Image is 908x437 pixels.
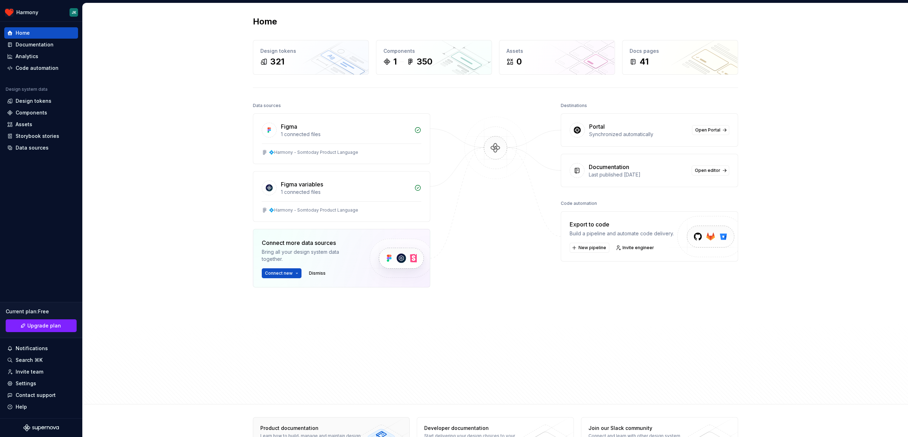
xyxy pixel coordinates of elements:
div: 0 [516,56,522,67]
a: Open editor [692,166,729,175]
a: Open Portal [692,125,729,135]
span: Open editor [695,168,720,173]
div: Harmony [16,9,38,16]
a: Settings [4,378,78,389]
div: Code automation [561,198,597,208]
div: Last published [DATE] [589,171,687,178]
div: Help [16,403,27,410]
a: Components [4,107,78,118]
div: Current plan : Free [6,308,77,315]
div: 1 connected files [281,131,410,138]
div: 321 [270,56,284,67]
a: Figma1 connected files💠Harmony - Somtoday Product Language [253,113,430,164]
button: Notifications [4,343,78,354]
div: Notifications [16,345,48,352]
div: Portal [589,122,605,131]
div: 1 connected files [281,189,410,196]
div: Data sources [253,101,281,111]
div: Documentation [16,41,54,48]
div: 1 [393,56,397,67]
div: Settings [16,380,36,387]
span: Dismiss [309,270,326,276]
div: Connect more data sources [262,239,358,247]
a: Design tokens321 [253,40,369,75]
button: Contact support [4,390,78,401]
div: Design system data [6,86,48,92]
span: Open Portal [695,127,720,133]
div: Storybook stories [16,133,59,140]
div: Search ⌘K [16,357,43,364]
div: Data sources [16,144,49,151]
div: Product documentation [260,425,364,432]
a: Documentation [4,39,78,50]
span: Upgrade plan [27,322,61,329]
svg: Supernova Logo [23,424,59,431]
div: 💠Harmony - Somtoday Product Language [269,207,358,213]
a: Figma variables1 connected files💠Harmony - Somtoday Product Language [253,171,430,222]
a: Invite team [4,366,78,377]
span: Connect new [265,270,293,276]
a: Assets0 [499,40,615,75]
span: Invite engineer [622,245,654,251]
div: Bring all your design system data together. [262,248,358,263]
div: Components [16,109,47,116]
div: Code automation [16,65,59,72]
button: New pipeline [570,243,609,253]
span: New pipeline [578,245,606,251]
a: Analytics [4,51,78,62]
div: Developer documentation [424,425,527,432]
button: Connect new [262,268,301,278]
div: Contact support [16,392,56,399]
div: Synchronized automatically [589,131,688,138]
a: Design tokens [4,95,78,107]
div: Docs pages [630,47,731,55]
a: Invite engineer [614,243,657,253]
div: Figma [281,122,297,131]
a: Storybook stories [4,130,78,142]
button: Help [4,401,78,413]
img: 41dd58b4-cf0d-4748-b605-c484c7e167c9.png [5,8,13,17]
div: Design tokens [260,47,361,55]
div: Analytics [16,53,38,60]
div: Join our Slack community [588,425,692,432]
a: Components1350 [376,40,492,75]
a: Assets [4,119,78,130]
button: Dismiss [306,268,329,278]
div: Figma variables [281,180,323,189]
div: Assets [506,47,608,55]
div: Components [383,47,485,55]
button: Search ⌘K [4,354,78,366]
div: Destinations [561,101,587,111]
a: Code automation [4,62,78,74]
div: Documentation [589,163,629,171]
h2: Home [253,16,277,27]
div: 💠Harmony - Somtoday Product Language [269,150,358,155]
div: Design tokens [16,97,51,105]
button: HarmonyJK [1,5,81,20]
button: Upgrade plan [6,319,77,332]
div: Home [16,29,30,37]
a: Data sources [4,142,78,153]
a: Home [4,27,78,39]
div: Invite team [16,368,43,375]
a: Docs pages41 [622,40,738,75]
div: 350 [417,56,432,67]
div: 41 [640,56,649,67]
div: Build a pipeline and automate code delivery. [570,230,674,237]
div: Assets [16,121,32,128]
div: Export to code [570,220,674,229]
div: JK [72,10,76,15]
